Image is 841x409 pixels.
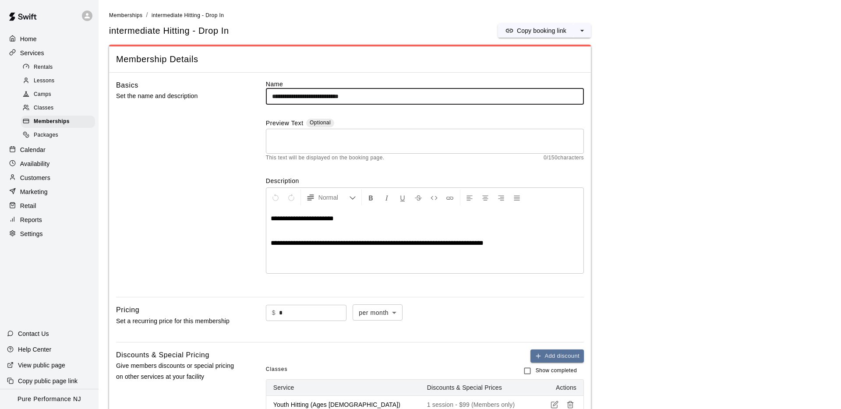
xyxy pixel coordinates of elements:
[427,400,524,409] p: 1 session - $99 (Members only)
[21,88,95,101] div: Camps
[266,119,304,129] label: Preview Text
[34,131,58,140] span: Packages
[116,360,238,382] p: Give members discounts or special pricing on other services at your facility
[21,115,99,129] a: Memberships
[395,190,410,205] button: Format Underline
[509,190,524,205] button: Justify Align
[18,345,51,354] p: Help Center
[411,190,426,205] button: Format Strikethrough
[266,80,584,88] label: Name
[21,88,99,102] a: Camps
[21,74,99,88] a: Lessons
[573,24,591,38] button: select merge strategy
[21,61,95,74] div: Rentals
[478,190,493,205] button: Center Align
[268,190,283,205] button: Undo
[303,190,360,205] button: Formatting Options
[531,380,583,396] th: Actions
[109,25,229,37] span: intermediate Hitting - Drop In
[18,361,65,370] p: View public page
[34,77,55,85] span: Lessons
[21,75,95,87] div: Lessons
[7,227,92,240] a: Settings
[116,304,139,316] h6: Pricing
[34,117,70,126] span: Memberships
[318,193,349,202] span: Normal
[427,190,442,205] button: Insert Code
[146,11,148,20] li: /
[21,60,99,74] a: Rentals
[21,102,95,114] div: Classes
[20,229,43,238] p: Settings
[353,304,403,321] div: per month
[109,12,142,18] span: Memberships
[34,90,51,99] span: Camps
[20,35,37,43] p: Home
[498,24,573,38] button: Copy booking link
[20,159,50,168] p: Availability
[21,102,99,115] a: Classes
[420,380,531,396] th: Discounts & Special Prices
[116,80,138,91] h6: Basics
[266,154,385,162] span: This text will be displayed on the booking page.
[442,190,457,205] button: Insert Link
[517,26,566,35] p: Copy booking link
[109,11,830,20] nav: breadcrumb
[7,185,92,198] a: Marketing
[20,215,42,224] p: Reports
[21,129,95,141] div: Packages
[20,201,36,210] p: Retail
[7,46,92,60] a: Services
[21,116,95,128] div: Memberships
[116,53,584,65] span: Membership Details
[266,176,584,185] label: Description
[544,154,584,162] span: 0 / 150 characters
[20,187,48,196] p: Marketing
[379,190,394,205] button: Format Italics
[273,400,413,409] p: Youth Hitting (Ages [DEMOGRAPHIC_DATA])
[7,32,92,46] a: Home
[7,143,92,156] a: Calendar
[536,367,577,375] span: Show completed
[7,213,92,226] a: Reports
[152,12,224,18] span: intermediate Hitting - Drop In
[284,190,299,205] button: Redo
[21,129,99,142] a: Packages
[20,145,46,154] p: Calendar
[18,395,81,404] p: Pure Performance NJ
[494,190,509,205] button: Right Align
[116,316,238,327] p: Set a recurring price for this membership
[7,199,92,212] a: Retail
[266,380,420,396] th: Service
[20,49,44,57] p: Services
[530,349,584,363] button: Add discount
[34,104,53,113] span: Classes
[310,120,331,126] span: Optional
[18,377,78,385] p: Copy public page link
[7,171,92,184] a: Customers
[116,91,238,102] p: Set the name and description
[20,173,50,182] p: Customers
[34,63,53,72] span: Rentals
[498,24,591,38] div: split button
[18,329,49,338] p: Contact Us
[364,190,378,205] button: Format Bold
[266,363,288,379] span: Classes
[109,11,142,18] a: Memberships
[462,190,477,205] button: Left Align
[7,157,92,170] a: Availability
[272,308,276,317] p: $
[116,349,209,361] h6: Discounts & Special Pricing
